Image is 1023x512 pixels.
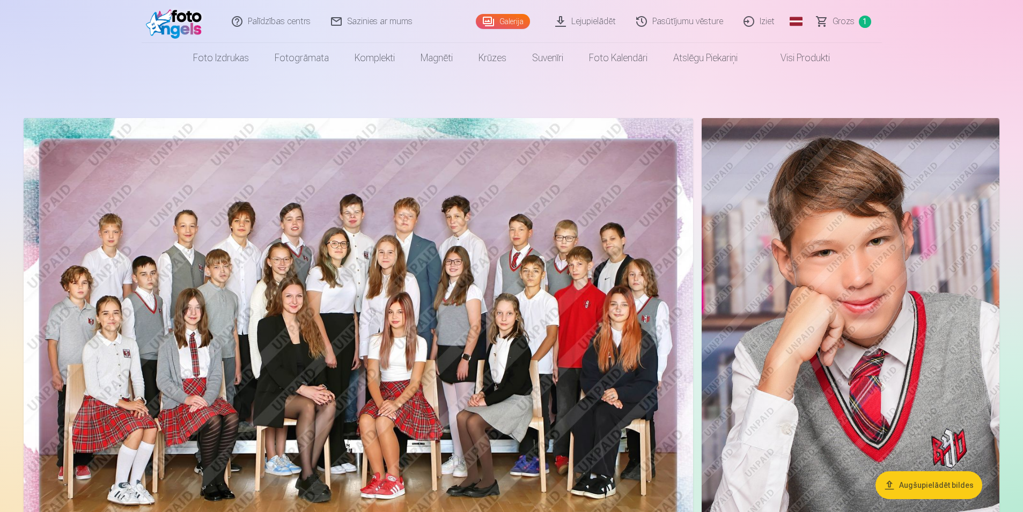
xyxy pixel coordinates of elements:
[262,43,342,73] a: Fotogrāmata
[408,43,466,73] a: Magnēti
[466,43,519,73] a: Krūzes
[576,43,660,73] a: Foto kalendāri
[180,43,262,73] a: Foto izdrukas
[146,4,208,39] img: /fa1
[750,43,843,73] a: Visi produkti
[660,43,750,73] a: Atslēgu piekariņi
[476,14,530,29] a: Galerija
[833,15,855,28] span: Grozs
[859,16,871,28] span: 1
[342,43,408,73] a: Komplekti
[519,43,576,73] a: Suvenīri
[875,471,982,499] button: Augšupielādēt bildes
